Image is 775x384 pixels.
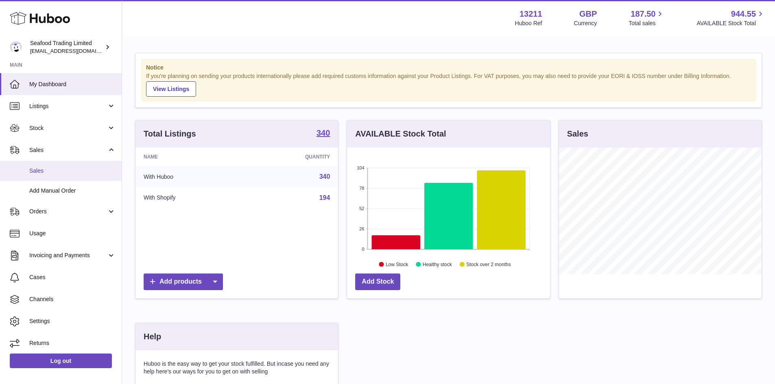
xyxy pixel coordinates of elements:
span: Usage [29,230,116,237]
a: 340 [319,173,330,180]
span: 187.50 [631,9,655,20]
span: Cases [29,273,116,281]
text: Stock over 2 months [467,261,511,267]
text: 0 [362,247,365,252]
h3: Total Listings [144,128,196,139]
span: 944.55 [731,9,756,20]
h3: Help [144,331,161,342]
span: Sales [29,167,116,175]
text: 78 [360,186,365,191]
span: Orders [29,208,107,215]
strong: 13211 [520,9,542,20]
a: 194 [319,194,330,201]
a: Add products [144,273,223,290]
text: Healthy stock [423,261,452,267]
div: Currency [574,20,597,27]
a: Add Stock [355,273,400,290]
div: Seafood Trading Limited [30,39,103,55]
span: Add Manual Order [29,187,116,195]
a: View Listings [146,81,196,97]
text: 52 [360,206,365,211]
div: Huboo Ref [515,20,542,27]
span: Settings [29,317,116,325]
text: 26 [360,226,365,231]
span: Sales [29,146,107,154]
a: 944.55 AVAILABLE Stock Total [696,9,765,27]
h3: Sales [567,128,588,139]
td: With Huboo [135,166,245,187]
h3: AVAILABLE Stock Total [355,128,446,139]
img: online@rickstein.com [10,41,22,53]
p: Huboo is the easy way to get your stock fulfilled. But incase you need any help here's our ways f... [144,360,330,375]
span: Total sales [629,20,665,27]
span: AVAILABLE Stock Total [696,20,765,27]
strong: GBP [579,9,597,20]
text: 104 [357,165,364,170]
span: Channels [29,295,116,303]
a: Log out [10,354,112,368]
a: 340 [317,129,330,139]
strong: 340 [317,129,330,137]
th: Quantity [245,148,338,166]
span: Listings [29,102,107,110]
div: If you're planning on sending your products internationally please add required customs informati... [146,72,751,97]
span: Stock [29,124,107,132]
span: [EMAIL_ADDRESS][DOMAIN_NAME] [30,48,120,54]
span: My Dashboard [29,80,116,88]
strong: Notice [146,64,751,72]
td: With Shopify [135,187,245,208]
span: Invoicing and Payments [29,252,107,259]
a: 187.50 Total sales [629,9,665,27]
span: Returns [29,339,116,347]
text: Low Stock [386,261,408,267]
th: Name [135,148,245,166]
